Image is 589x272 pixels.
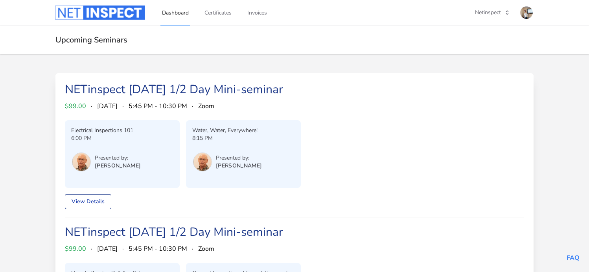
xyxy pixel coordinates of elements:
span: [DATE] [97,244,118,254]
a: NETinspect [DATE] 1/2 Day Mini-seminar [65,224,283,240]
span: · [192,101,193,111]
span: · [122,244,124,254]
p: [PERSON_NAME] [95,162,141,170]
span: [DATE] [97,101,118,111]
img: David Jones [520,6,533,19]
a: View Details [65,194,111,209]
img: Tom Sherman [193,153,212,171]
img: Logo [55,6,145,20]
span: Zoom [198,244,214,254]
p: Presented by: [95,154,141,162]
span: 5:45 PM - 10:30 PM [129,244,187,254]
p: Electrical Inspections 101 [71,127,173,134]
button: Netinspect [470,6,515,19]
button: User menu [192,152,213,172]
span: 5:45 PM - 10:30 PM [129,101,187,111]
span: · [192,244,193,254]
button: User menu [71,152,92,172]
span: Zoom [198,101,214,111]
p: Presented by: [216,154,262,162]
p: 8:15 PM [192,134,294,142]
span: $99.00 [65,244,86,254]
a: FAQ [567,254,580,262]
p: [PERSON_NAME] [216,162,262,170]
span: $99.00 [65,101,86,111]
span: · [122,101,124,111]
h2: Upcoming Seminars [55,35,534,45]
a: NETinspect [DATE] 1/2 Day Mini-seminar [65,81,283,97]
p: Water, Water, Everywhere! [192,127,294,134]
p: 6:00 PM [71,134,173,142]
span: · [91,101,92,111]
span: · [91,244,92,254]
img: Tom Sherman [72,153,91,171]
